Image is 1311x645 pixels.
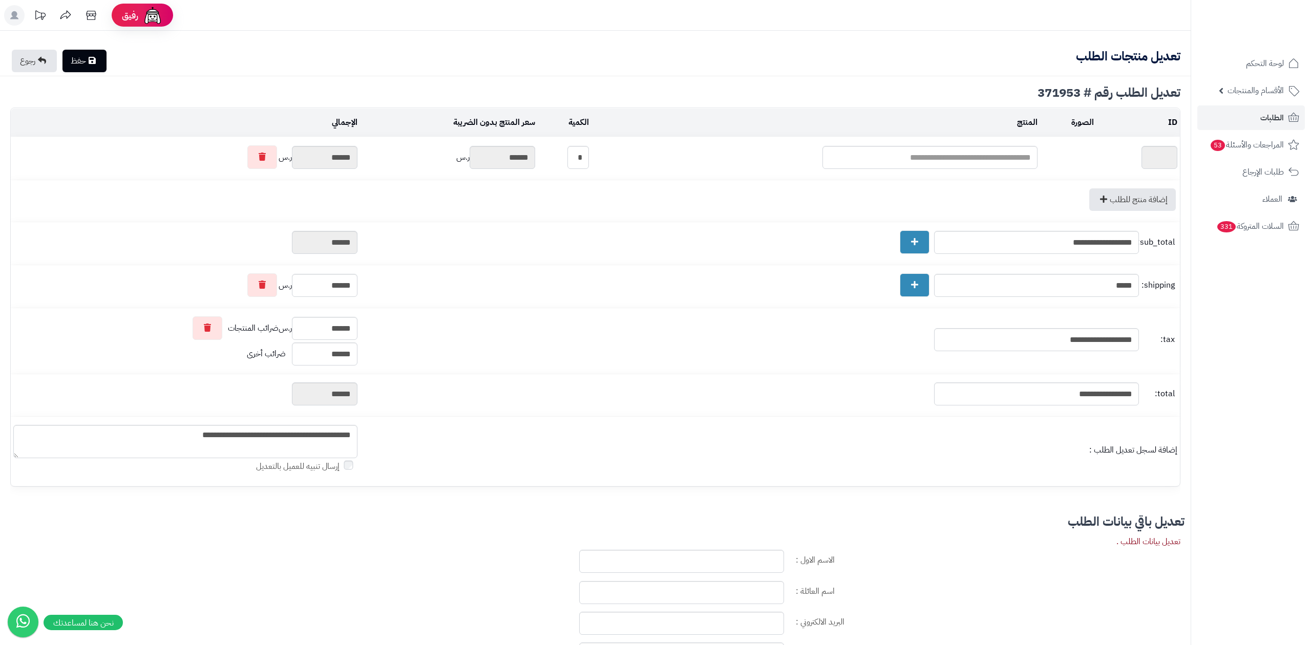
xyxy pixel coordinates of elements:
[1197,51,1305,76] a: لوحة التحكم
[792,581,1185,597] label: اسم العائلة :
[1217,221,1236,233] span: 331
[1089,188,1176,211] a: إضافة منتج للطلب
[256,461,357,472] label: إرسال تنبيه للعميل بالتعديل
[13,145,357,169] div: ر.س
[363,444,1177,456] div: إضافة لسجل تعديل الطلب :
[1211,140,1225,152] span: 53
[228,322,279,334] span: ضرائب المنتجات
[1260,111,1284,125] span: الطلبات
[1216,219,1284,233] span: السلات المتروكة
[591,109,1040,137] td: المنتج
[1241,23,1301,45] img: logo-2.png
[1210,138,1284,152] span: المراجعات والأسئلة
[1242,165,1284,179] span: طلبات الإرجاع
[1096,109,1180,137] td: ID
[13,273,357,297] div: ر.س
[1141,334,1175,346] span: tax:
[1246,56,1284,71] span: لوحة التحكم
[360,109,537,137] td: سعر المنتج بدون الضريبة
[10,87,1180,99] div: تعديل الطلب رقم # 371953
[1197,187,1305,211] a: العملاء
[122,9,138,21] span: رفيق
[62,50,107,72] a: حفظ
[142,5,163,26] img: ai-face.png
[27,5,53,28] a: تحديثات المنصة
[11,109,360,137] td: الإجمالي
[1197,133,1305,157] a: المراجعات والأسئلة53
[1141,236,1175,248] span: sub_total:
[1076,47,1180,66] b: تعديل منتجات الطلب
[13,316,357,340] div: ر.س
[1262,192,1282,206] span: العملاء
[1228,83,1284,98] span: الأقسام والمنتجات
[1116,536,1180,548] div: تعديل بيانات الطلب .
[792,612,1185,628] label: البريد الالكتروني :
[792,550,1185,566] label: الاسم الاول :
[247,348,286,360] span: ضرائب أخرى
[1197,214,1305,239] a: السلات المتروكة331
[1040,109,1096,137] td: الصورة
[6,515,1185,528] div: تعديل باقي بيانات الطلب
[1197,160,1305,184] a: طلبات الإرجاع
[538,109,592,137] td: الكمية
[12,50,57,72] a: رجوع
[363,146,535,169] div: ر.س
[1141,279,1175,291] span: shipping:
[344,461,353,470] input: إرسال تنبيه للعميل بالتعديل
[1141,388,1175,400] span: total:
[1197,105,1305,130] a: الطلبات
